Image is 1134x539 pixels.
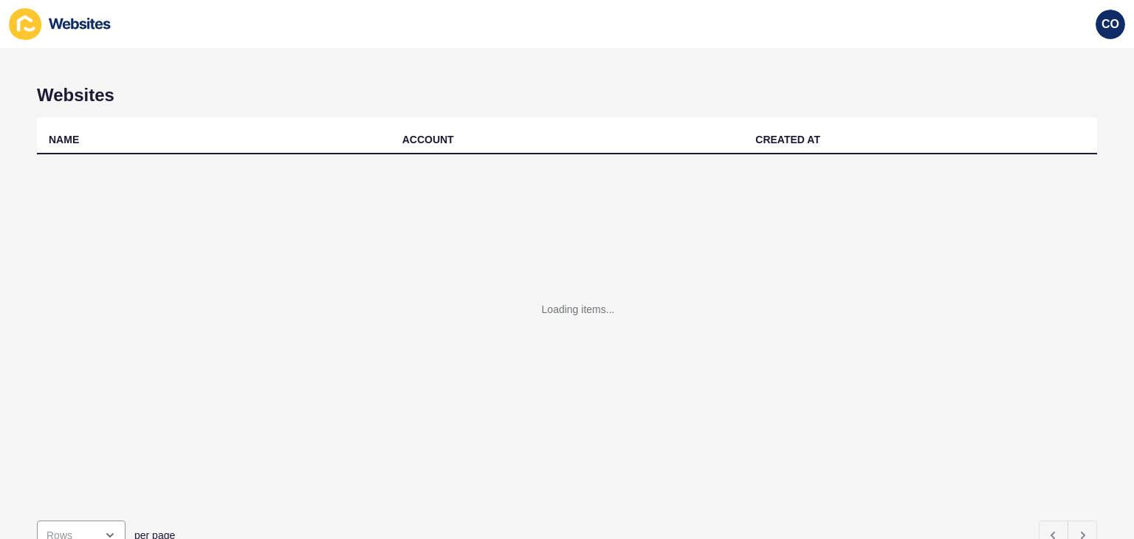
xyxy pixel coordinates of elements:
[402,132,454,147] div: ACCOUNT
[49,132,79,147] div: NAME
[37,85,1097,106] h1: Websites
[1102,17,1119,32] span: CO
[542,302,615,317] div: Loading items...
[755,132,820,147] div: CREATED AT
